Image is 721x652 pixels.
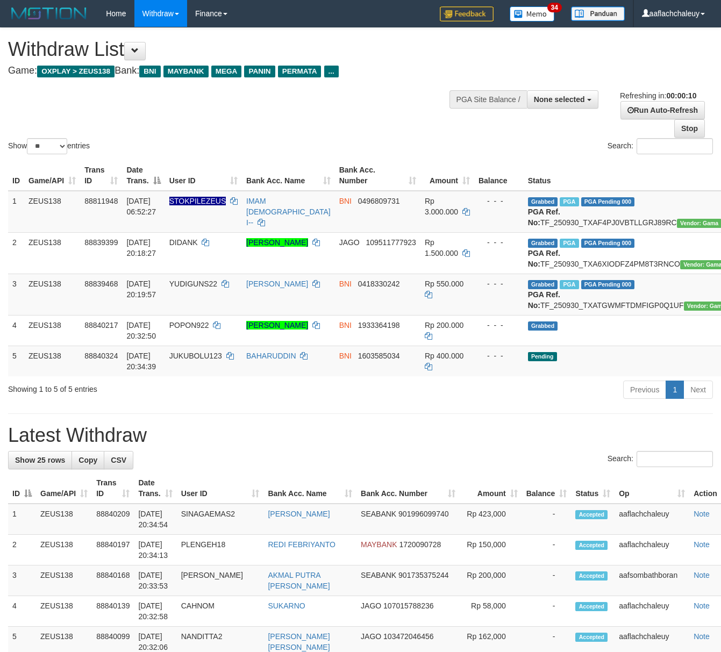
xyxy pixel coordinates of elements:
span: Copy 1720090728 to clipboard [399,540,441,549]
th: Bank Acc. Number: activate to sort column ascending [356,473,460,504]
th: Amount: activate to sort column ascending [420,160,474,191]
span: Accepted [575,571,608,581]
div: - - - [479,196,519,206]
span: BNI [339,321,352,329]
span: Rp 550.000 [425,280,463,288]
div: - - - [479,350,519,361]
span: SEABANK [361,510,396,518]
span: OXPLAY > ZEUS138 [37,66,115,77]
span: Pending [528,352,557,361]
td: ZEUS138 [36,504,92,535]
span: Rp 3.000.000 [425,197,458,216]
b: PGA Ref. No: [528,249,560,268]
span: CSV [111,456,126,464]
span: SEABANK [361,571,396,579]
span: Copy 107015788236 to clipboard [383,601,433,610]
td: [DATE] 20:33:53 [134,565,176,596]
td: 3 [8,565,36,596]
a: IMAM [DEMOGRAPHIC_DATA] I-- [246,197,331,227]
span: 34 [547,3,562,12]
span: Marked by aafpengsreynich [560,280,579,289]
strong: 00:00:10 [666,91,696,100]
td: [DATE] 20:34:54 [134,504,176,535]
img: panduan.png [571,6,625,21]
span: PERMATA [278,66,322,77]
img: MOTION_logo.png [8,5,90,22]
span: Accepted [575,602,608,611]
span: Copy 0418330242 to clipboard [358,280,400,288]
span: MAYBANK [361,540,397,549]
span: Nama rekening ada tanda titik/strip, harap diedit [169,197,226,205]
span: PGA Pending [581,197,635,206]
a: Show 25 rows [8,451,72,469]
h1: Latest Withdraw [8,425,713,446]
td: 88840197 [92,535,134,565]
a: [PERSON_NAME] [246,238,308,247]
th: User ID: activate to sort column ascending [177,473,264,504]
div: - - - [479,237,519,248]
span: 88811948 [84,197,118,205]
span: PGA Pending [581,280,635,289]
td: 2 [8,535,36,565]
input: Search: [637,451,713,467]
span: Copy 1933364198 to clipboard [358,321,400,329]
td: ZEUS138 [24,315,80,346]
th: Date Trans.: activate to sort column ascending [134,473,176,504]
th: Op: activate to sort column ascending [615,473,689,504]
a: [PERSON_NAME] [PERSON_NAME] [268,632,330,651]
a: Copy [72,451,104,469]
h1: Withdraw List [8,39,470,60]
label: Search: [608,451,713,467]
img: Button%20Memo.svg [510,6,555,22]
th: ID [8,160,24,191]
td: aaflachchaleuy [615,504,689,535]
span: Accepted [575,510,608,519]
span: ... [324,66,339,77]
img: Feedback.jpg [440,6,494,22]
td: ZEUS138 [24,232,80,274]
td: 3 [8,274,24,315]
td: aaflachchaleuy [615,596,689,627]
span: MAYBANK [163,66,209,77]
a: CSV [104,451,133,469]
span: YUDIGUNS22 [169,280,217,288]
span: BNI [139,66,160,77]
a: Note [694,601,710,610]
th: Game/API: activate to sort column ascending [36,473,92,504]
td: PLENGEH18 [177,535,264,565]
a: [PERSON_NAME] [246,321,308,329]
input: Search: [637,138,713,154]
h4: Game: Bank: [8,66,470,76]
th: ID: activate to sort column descending [8,473,36,504]
b: PGA Ref. No: [528,290,560,310]
td: [PERSON_NAME] [177,565,264,596]
span: Copy 901735375244 to clipboard [398,571,448,579]
a: AKMAL PUTRA [PERSON_NAME] [268,571,330,590]
th: Bank Acc. Number: activate to sort column ascending [335,160,420,191]
th: Date Trans.: activate to sort column descending [122,160,165,191]
a: Note [694,540,710,549]
span: Copy [78,456,97,464]
span: [DATE] 20:32:50 [126,321,156,340]
td: 4 [8,596,36,627]
th: User ID: activate to sort column ascending [165,160,242,191]
th: Trans ID: activate to sort column ascending [92,473,134,504]
span: Marked by aafchomsokheang [560,239,579,248]
span: MEGA [211,66,242,77]
span: Copy 1603585034 to clipboard [358,352,400,360]
td: SINAGAEMAS2 [177,504,264,535]
td: ZEUS138 [36,596,92,627]
th: Bank Acc. Name: activate to sort column ascending [263,473,356,504]
span: PGA Pending [581,239,635,248]
span: None selected [534,95,585,104]
span: Refreshing in: [620,91,696,100]
span: JUKUBOLU123 [169,352,222,360]
td: - [522,535,572,565]
a: SUKARNO [268,601,305,610]
span: JAGO [361,601,381,610]
div: - - - [479,278,519,289]
td: Rp 200,000 [460,565,522,596]
span: Copy 109511777923 to clipboard [366,238,416,247]
span: POPON922 [169,321,209,329]
a: 1 [666,381,684,399]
